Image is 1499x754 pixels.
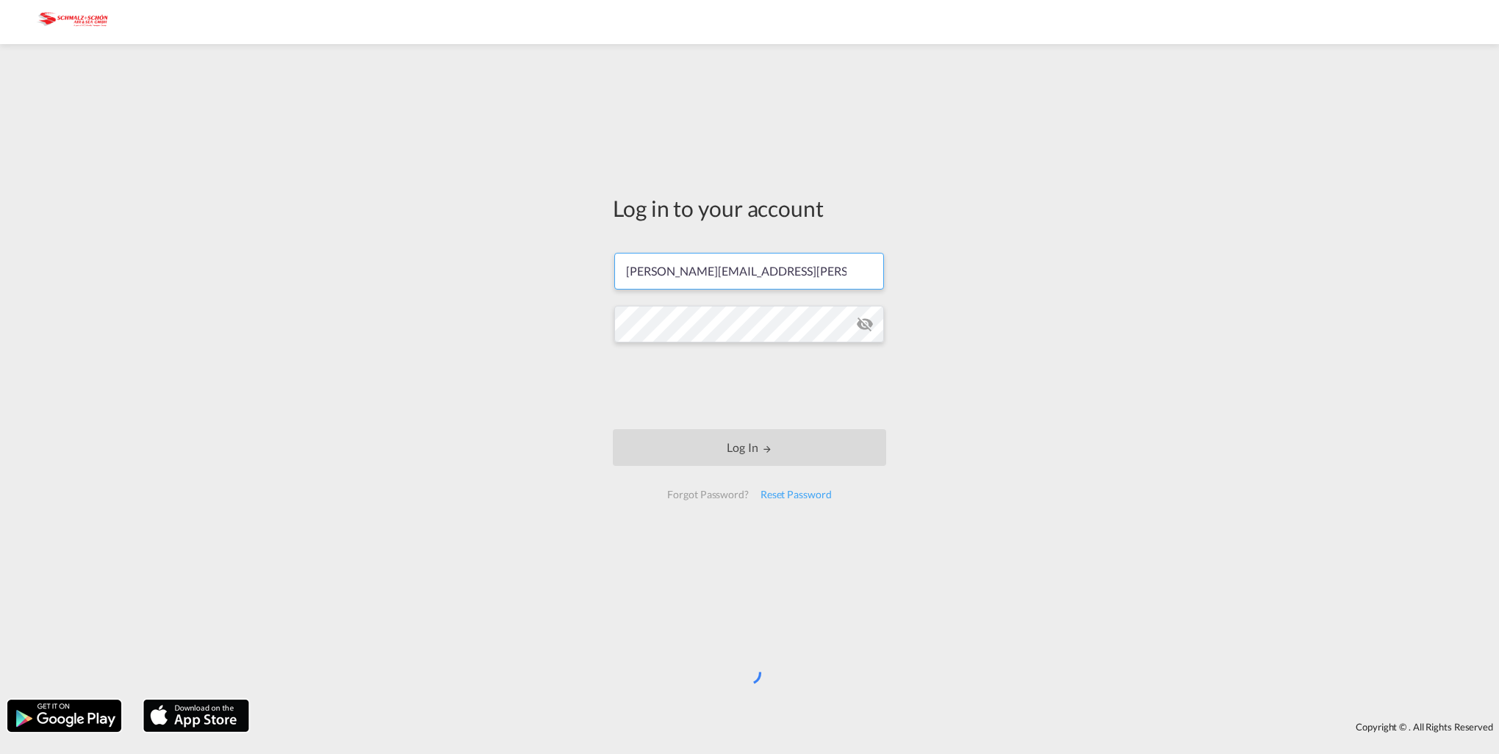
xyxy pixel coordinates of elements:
[22,6,121,39] img: 8e012550a5d511efa1c51397e087f26b.png
[6,698,123,733] img: google.png
[613,193,886,223] div: Log in to your account
[638,357,861,414] iframe: reCAPTCHA
[142,698,251,733] img: apple.png
[256,714,1499,739] div: Copyright © . All Rights Reserved
[755,481,838,508] div: Reset Password
[856,315,874,333] md-icon: icon-eye-off
[661,481,754,508] div: Forgot Password?
[614,253,884,290] input: Enter email/phone number
[613,429,886,466] button: LOGIN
